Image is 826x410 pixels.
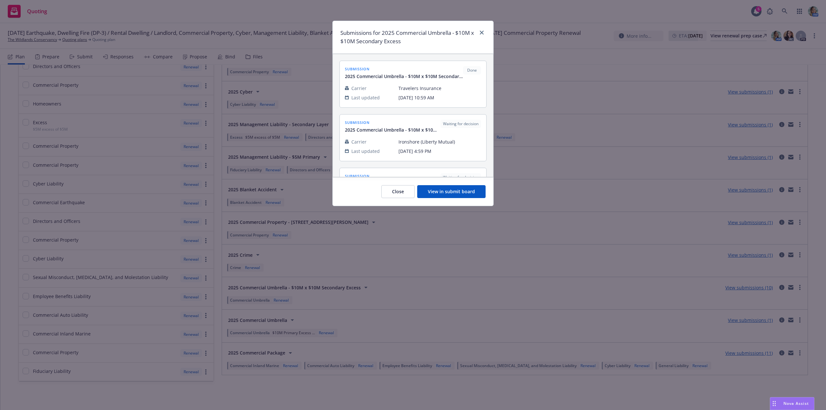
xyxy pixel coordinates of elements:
button: View in submit board [417,185,486,198]
span: Waiting for decision [443,121,478,127]
span: [DATE] 4:59 PM [398,148,481,155]
span: Last updated [351,148,380,155]
button: Close [381,185,415,198]
span: Waiting for decision [443,175,478,180]
span: Carrier [351,85,367,92]
button: Nova Assist [770,397,814,410]
span: Done [466,67,478,73]
span: Ironshore (Liberty Mutual) [398,138,481,145]
span: 2025 Commercial Umbrella - $10M x $10M Secondary Excess [345,73,463,80]
span: [DATE] 10:59 AM [398,94,481,101]
span: 2025 Commercial Umbrella - $10M x $10M Secondary Excess [345,126,440,133]
span: submission [345,120,440,125]
span: submission [345,173,440,179]
span: Carrier [351,138,367,145]
a: close [478,29,486,36]
h1: Submissions for 2025 Commercial Umbrella - $10M x $10M Secondary Excess [340,29,475,46]
span: Travelers Insurance [398,85,481,92]
span: Nova Assist [783,401,809,406]
div: Drag to move [770,397,778,410]
span: Last updated [351,94,380,101]
span: submission [345,66,463,72]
